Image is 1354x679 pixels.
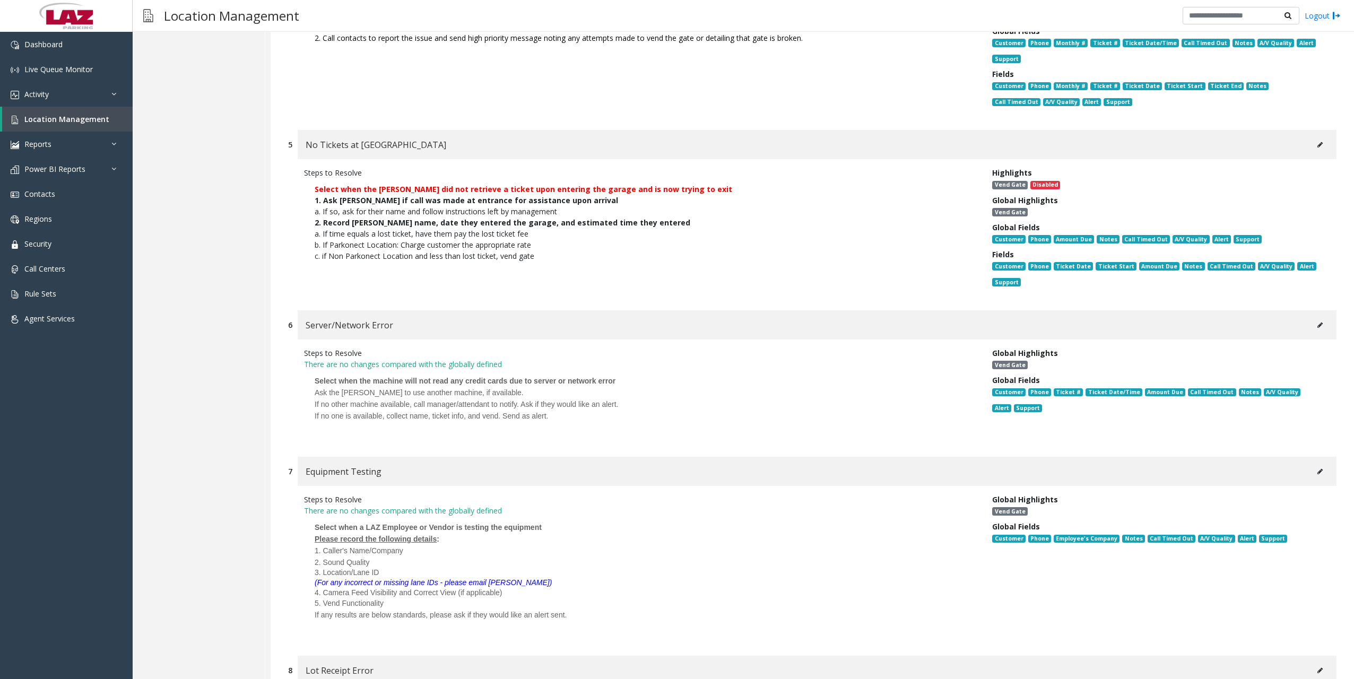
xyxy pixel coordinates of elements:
span: Call Timed Out [1182,39,1229,47]
span: Notes [1122,535,1144,543]
span: Ticket Date/Time [1123,39,1179,47]
span: Server/Network Error [306,318,393,332]
span: Ticket Start [1165,82,1205,91]
img: 'icon' [11,290,19,299]
span: Support [992,55,1020,63]
span: Phone [1028,262,1051,271]
span: Alert [992,404,1011,413]
img: 'icon' [11,315,19,324]
span: Customer [992,262,1025,271]
span: Ask the [PERSON_NAME] to use another machine, if available. [315,388,524,397]
div: a. If so, ask for their name and follow instructions left by management [315,206,966,217]
span: Agent Services [24,314,75,324]
span: Regions [24,214,52,224]
div: Steps to Resolve [304,347,976,359]
span: Support [1234,235,1262,243]
span: If no other machine available, call manager/attendant to notify. Ask if they would like an alert. [315,400,619,408]
div: Steps to Resolve [304,167,976,178]
span: Call Timed Out [1148,535,1195,543]
div: 5 [288,139,292,150]
span: A/V Quality [1198,535,1235,543]
span: Fields [992,249,1014,259]
span: 3. Location/Lane ID [315,568,379,577]
span: A/V Quality [1173,235,1209,243]
span: Global Highlights [992,195,1058,205]
img: 'icon' [11,215,19,224]
span: Select when a LAZ Employee or Vendor is testing the equipment [315,523,542,532]
img: pageIcon [143,3,153,29]
span: A/V Quality [1264,388,1300,397]
span: 4. Camera Feed Visibility and Correct View (if applicable) [315,588,502,597]
img: 'icon' [11,66,19,74]
span: Dashboard [24,39,63,49]
span: Ticket End [1208,82,1244,91]
span: Vend Gate [992,507,1027,516]
span: Ticket Date [1123,82,1162,91]
span: : [437,535,439,543]
span: A/V Quality [1043,98,1080,107]
span: Please record the following details [315,535,437,543]
span: Support [1104,98,1132,107]
span: Global Highlights [992,348,1058,358]
span: Global Fields [992,521,1040,532]
span: Power BI Reports [24,164,85,174]
span: Select when the machine will not read any credit cards due to server or network error [315,377,615,385]
a: Logout [1305,10,1341,21]
span: Phone [1028,535,1051,543]
span: Monthly # [1054,82,1088,91]
span: Phone [1028,39,1051,47]
img: 'icon' [11,116,19,124]
span: Alert [1297,262,1316,271]
span: Security [24,239,51,249]
span: Call Timed Out [1208,262,1255,271]
span: A/V Quality [1258,262,1295,271]
span: Vend Gate [992,181,1027,189]
span: Notes [1233,39,1255,47]
span: Global Highlights [992,494,1058,504]
span: Support [1014,404,1042,413]
span: 1. Caller's Name/Company [315,546,403,555]
span: Lot Receipt Error [306,664,374,677]
span: No Tickets at [GEOGRAPHIC_DATA] [306,138,446,152]
div: 8 [288,665,292,676]
span: Global Fields [992,26,1040,36]
span: Employee's Company [1054,535,1119,543]
span: Amount Due [1139,262,1179,271]
span: Phone [1028,388,1051,397]
span: Alert [1082,98,1101,107]
span: Vend Gate [992,361,1027,369]
span: Call Timed Out [1122,235,1170,243]
span: If any results are below standards, please ask if they would like an alert sent. [315,611,567,619]
span: Contacts [24,189,55,199]
span: Rule Sets [24,289,56,299]
p: There are no changes compared with the globally defined [304,505,976,516]
span: Global Fields [992,375,1040,385]
span: Reports [24,139,51,149]
img: 'icon' [11,141,19,149]
div: c. if Non Parkonect Location and less than lost ticket, vend gate [315,250,966,262]
span: Select when the [PERSON_NAME] did not retrieve a ticket upon entering the garage and is now tryin... [315,184,732,194]
span: Amount Due [1054,235,1094,243]
span: Phone [1028,82,1051,91]
img: 'icon' [11,91,19,99]
span: Vend Gate [992,208,1027,216]
a: Location Management [2,107,133,132]
span: Customer [992,235,1025,243]
span: Ticket Start [1096,262,1136,271]
span: Alert [1212,235,1231,243]
span: Amount Due [1145,388,1185,397]
h3: Location Management [159,3,305,29]
span: Ticket # [1090,39,1119,47]
span: If no one is available, collect name, ticket info, and vend. Send as alert. [315,412,548,420]
span: 2. Record [PERSON_NAME] name, date they entered the garage, and estimated time they entered [315,217,690,228]
span: Alert [1238,535,1256,543]
span: Notes [1182,262,1204,271]
span: Customer [992,39,1025,47]
span: Monthly # [1054,39,1088,47]
span: (For any incorrect or missing lane IDs - please email [PERSON_NAME]) [315,578,552,587]
span: Ticket # [1054,388,1083,397]
span: 2. Call contacts to report the issue and send high priority message noting any attempts made to v... [315,33,803,43]
span: 2. Sound Quality [315,558,370,567]
span: A/V Quality [1257,39,1294,47]
span: Ticket Date [1054,262,1093,271]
